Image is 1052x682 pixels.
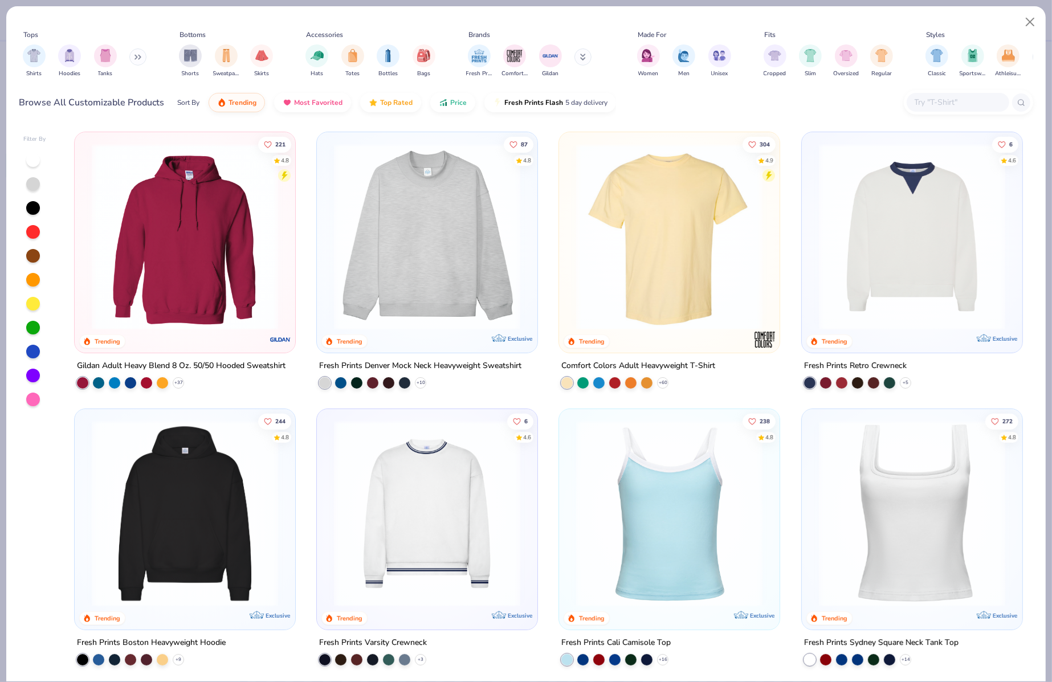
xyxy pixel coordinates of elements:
[468,30,490,40] div: Brands
[870,44,893,78] button: filter button
[63,49,76,62] img: Hoodies Image
[176,656,181,663] span: + 9
[508,612,532,619] span: Exclusive
[504,136,533,152] button: Like
[993,612,1017,619] span: Exclusive
[307,30,344,40] div: Accessories
[501,44,528,78] div: filter for Comfort Colors
[526,420,724,607] img: b6dde052-8961-424d-8094-bd09ce92eca4
[380,98,413,107] span: Top Rated
[319,636,427,650] div: Fresh Prints Varsity Crewneck
[804,359,907,373] div: Fresh Prints Retro Crewneck
[275,419,286,424] span: 244
[59,70,80,78] span: Hoodies
[799,44,822,78] button: filter button
[993,335,1017,342] span: Exclusive
[418,656,423,663] span: + 3
[760,419,770,424] span: 238
[250,44,273,78] button: filter button
[967,49,979,62] img: Sportswear Image
[523,156,531,165] div: 4.8
[561,359,715,373] div: Comfort Colors Adult Heavyweight T-Shirt
[539,44,562,78] button: filter button
[305,44,328,78] button: filter button
[870,44,893,78] div: filter for Regular
[638,30,666,40] div: Made For
[26,70,42,78] span: Shirts
[27,49,40,62] img: Shirts Image
[98,70,113,78] span: Tanks
[659,379,667,386] span: + 60
[871,70,892,78] span: Regular
[281,434,289,442] div: 4.8
[995,70,1021,78] span: Athleisure
[678,49,690,62] img: Men Image
[177,97,199,108] div: Sort By
[417,379,425,386] span: + 10
[751,612,775,619] span: Exclusive
[94,44,117,78] button: filter button
[508,335,532,342] span: Exclusive
[804,636,959,650] div: Fresh Prints Sydney Square Neck Tank Top
[1002,49,1015,62] img: Athleisure Image
[86,420,284,607] img: 91acfc32-fd48-4d6b-bdad-a4c1a30ac3fc
[637,44,660,78] div: filter for Women
[360,93,421,112] button: Top Rated
[217,98,226,107] img: trending.gif
[23,44,46,78] button: filter button
[269,328,292,351] img: Gildan logo
[765,434,773,442] div: 4.8
[258,414,291,430] button: Like
[506,47,523,64] img: Comfort Colors Image
[672,44,695,78] div: filter for Men
[542,70,558,78] span: Gildan
[524,419,528,424] span: 6
[637,44,660,78] button: filter button
[903,379,908,386] span: + 5
[713,49,726,62] img: Unisex Image
[992,136,1018,152] button: Like
[659,656,667,663] span: + 16
[711,70,728,78] span: Unisex
[768,49,781,62] img: Cropped Image
[328,144,526,330] img: f5d85501-0dbb-4ee4-b115-c08fa3845d83
[570,420,768,607] img: a25d9891-da96-49f3-a35e-76288174bf3a
[284,420,482,607] img: d4a37e75-5f2b-4aef-9a6e-23330c63bbc0
[179,44,202,78] div: filter for Shorts
[209,93,265,112] button: Trending
[764,30,776,40] div: Fits
[284,144,482,330] img: a164e800-7022-4571-a324-30c76f641635
[220,49,233,62] img: Sweatpants Image
[305,44,328,78] div: filter for Hats
[450,98,467,107] span: Price
[765,156,773,165] div: 4.9
[179,44,202,78] button: filter button
[642,49,655,62] img: Women Image
[86,144,284,330] img: 01756b78-01f6-4cc6-8d8a-3c30c1a0c8ac
[311,49,324,62] img: Hats Image
[417,70,430,78] span: Bags
[174,379,182,386] span: + 37
[507,414,533,430] button: Like
[283,98,292,107] img: most_fav.gif
[213,44,239,78] button: filter button
[805,70,816,78] span: Slim
[504,98,563,107] span: Fresh Prints Flash
[377,44,399,78] div: filter for Bottles
[319,359,521,373] div: Fresh Prints Denver Mock Neck Heavyweight Sweatshirt
[927,30,945,40] div: Styles
[914,96,1001,109] input: Try "T-Shirt"
[382,49,394,62] img: Bottles Image
[960,44,986,78] div: filter for Sportswear
[311,70,323,78] span: Hats
[213,70,239,78] span: Sweatpants
[275,141,286,147] span: 221
[813,144,1011,330] img: 3abb6cdb-110e-4e18-92a0-dbcd4e53f056
[345,70,360,78] span: Totes
[466,44,492,78] button: filter button
[493,98,502,107] img: flash.gif
[328,420,526,607] img: 4d4398e1-a86f-4e3e-85fd-b9623566810e
[638,70,659,78] span: Women
[417,49,430,62] img: Bags Image
[281,156,289,165] div: 4.8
